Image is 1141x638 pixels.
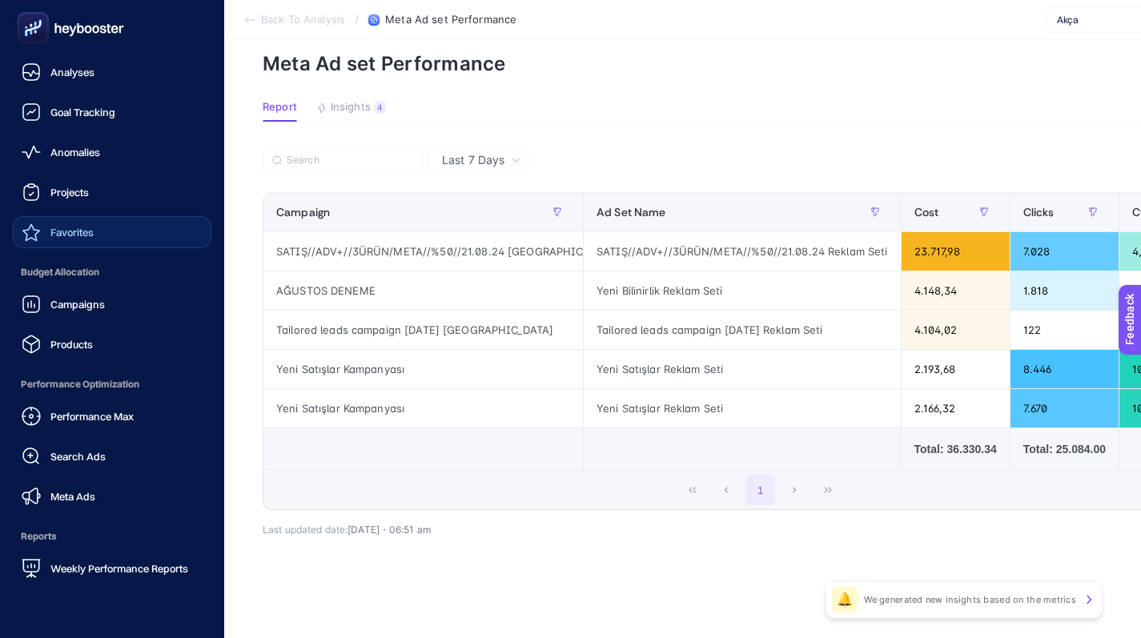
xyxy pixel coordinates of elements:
[50,226,94,239] span: Favorites
[50,186,89,199] span: Projects
[584,232,901,271] div: SATIŞ//ADV+//3ÜRÜN/META//%50//21.08.24 Reklam Seti
[584,311,901,349] div: Tailored leads campaign [DATE] Reklam Seti
[1010,232,1119,271] div: 7.028
[745,475,776,505] button: 1
[50,450,106,463] span: Search Ads
[50,562,188,575] span: Weekly Performance Reports
[13,520,211,552] span: Reports
[263,311,583,349] div: Tailored leads campaign [DATE] [GEOGRAPHIC_DATA]
[902,389,1010,427] div: 2.166,32
[50,298,105,311] span: Campaigns
[1023,441,1106,457] div: Total: 25.084.00
[13,368,211,400] span: Performance Optimization
[13,136,211,168] a: Anomalies
[374,101,386,114] div: 4
[348,524,431,536] span: [DATE]・06:51 am
[263,232,583,271] div: SATIŞ//ADV+//3ÜRÜN/META//%50//21.08.24 [GEOGRAPHIC_DATA] - [GEOGRAPHIC_DATA]
[1023,206,1055,219] span: Clicks
[263,271,583,310] div: AĞUSTOS DENEME
[597,206,666,219] span: Ad Set Name
[13,176,211,208] a: Projects
[13,400,211,432] a: Performance Max
[50,338,93,351] span: Products
[50,490,95,503] span: Meta Ads
[902,350,1010,388] div: 2.193,68
[584,350,901,388] div: Yeni Satışlar Reklam Seti
[13,256,211,288] span: Budget Allocation
[50,106,115,118] span: Goal Tracking
[914,206,939,219] span: Cost
[50,410,134,423] span: Performance Max
[355,13,359,26] span: /
[276,206,330,219] span: Campaign
[263,389,583,427] div: Yeni Satışlar Kampanyası
[385,14,516,26] span: Meta Ad set Performance
[50,146,100,158] span: Anomalies
[263,524,348,536] span: Last updated date:
[331,101,371,114] span: Insights
[902,232,1010,271] div: 23.717,98
[1010,271,1119,310] div: 1.818
[1010,389,1119,427] div: 7.670
[13,216,211,248] a: Favorites
[13,440,211,472] a: Search Ads
[914,441,997,457] div: Total: 36.330.34
[584,389,901,427] div: Yeni Satışlar Reklam Seti
[584,271,901,310] div: Yeni Bilinirlik Reklam Seti
[10,5,61,18] span: Feedback
[287,154,413,167] input: Search
[1010,350,1119,388] div: 8.446
[13,480,211,512] a: Meta Ads
[832,587,858,612] div: 🔔
[13,96,211,128] a: Goal Tracking
[13,552,211,584] a: Weekly Performance Reports
[442,152,504,168] span: Last 7 Days
[13,288,211,320] a: Campaigns
[263,101,297,114] span: Report
[902,271,1010,310] div: 4.148,34
[1010,311,1119,349] div: 122
[261,14,345,26] span: Back To Analysis
[50,66,94,78] span: Analyses
[13,56,211,88] a: Analyses
[13,328,211,360] a: Products
[864,593,1076,606] p: We generated new insights based on the metrics
[902,311,1010,349] div: 4.104,02
[263,350,583,388] div: Yeni Satışlar Kampanyası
